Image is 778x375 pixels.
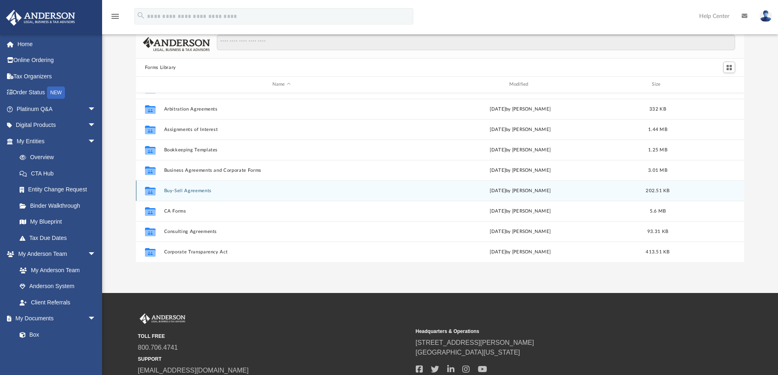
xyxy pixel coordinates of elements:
[760,10,772,22] img: User Pic
[138,333,410,340] small: TOLL FREE
[140,81,160,88] div: id
[88,117,104,134] span: arrow_drop_down
[11,182,108,198] a: Entity Change Request
[678,81,735,88] div: id
[11,214,104,230] a: My Blueprint
[217,35,735,50] input: Search files and folders
[11,278,104,295] a: Anderson System
[6,101,108,117] a: Platinum Q&Aarrow_drop_down
[416,339,534,346] a: [STREET_ADDRESS][PERSON_NAME]
[164,188,399,193] button: Buy-Sell Agreements
[164,209,399,214] button: CA Forms
[6,133,108,149] a: My Entitiesarrow_drop_down
[649,107,666,111] span: 332 KB
[416,328,688,335] small: Headquarters & Operations
[88,246,104,263] span: arrow_drop_down
[402,81,638,88] div: Modified
[164,168,399,173] button: Business Agreements and Corporate Forms
[138,344,178,351] a: 800.706.4741
[6,246,104,262] a: My Anderson Teamarrow_drop_down
[88,311,104,327] span: arrow_drop_down
[646,188,669,193] span: 202.51 KB
[649,209,666,213] span: 5.6 MB
[648,127,667,131] span: 1.44 MB
[11,197,108,214] a: Binder Walkthrough
[6,68,108,84] a: Tax Organizers
[403,248,638,255] div: [DATE] by [PERSON_NAME]
[403,166,638,174] div: [DATE] by [PERSON_NAME]
[11,230,108,246] a: Tax Due Dates
[646,249,669,254] span: 413.51 KB
[6,52,108,69] a: Online Ordering
[88,101,104,118] span: arrow_drop_down
[164,127,399,132] button: Assignments of Interest
[4,10,78,26] img: Anderson Advisors Platinum Portal
[11,326,100,343] a: Box
[11,294,104,311] a: Client Referrals
[403,146,638,153] div: [DATE] by [PERSON_NAME]
[403,207,638,215] div: [DATE] by [PERSON_NAME]
[723,62,736,73] button: Switch to Grid View
[138,355,410,363] small: SUPPORT
[11,343,104,359] a: Meeting Minutes
[138,313,187,324] img: Anderson Advisors Platinum Portal
[11,262,100,278] a: My Anderson Team
[11,165,108,182] a: CTA Hub
[416,349,520,356] a: [GEOGRAPHIC_DATA][US_STATE]
[136,93,745,262] div: grid
[164,147,399,153] button: Bookkeeping Templates
[647,229,668,233] span: 93.31 KB
[641,81,674,88] div: Size
[163,81,399,88] div: Name
[164,249,399,255] button: Corporate Transparency Act
[403,187,638,194] div: [DATE] by [PERSON_NAME]
[47,87,65,99] div: NEW
[110,16,120,21] a: menu
[164,229,399,234] button: Consulting Agreements
[110,11,120,21] i: menu
[403,228,638,235] div: [DATE] by [PERSON_NAME]
[648,168,667,172] span: 3.01 MB
[6,36,108,52] a: Home
[6,311,104,327] a: My Documentsarrow_drop_down
[6,117,108,133] a: Digital Productsarrow_drop_down
[648,147,667,152] span: 1.25 MB
[11,149,108,166] a: Overview
[145,64,176,71] button: Forms Library
[6,84,108,101] a: Order StatusNEW
[164,107,399,112] button: Arbitration Agreements
[88,133,104,150] span: arrow_drop_down
[138,367,249,374] a: [EMAIL_ADDRESS][DOMAIN_NAME]
[403,126,638,133] div: [DATE] by [PERSON_NAME]
[136,11,145,20] i: search
[403,105,638,113] div: [DATE] by [PERSON_NAME]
